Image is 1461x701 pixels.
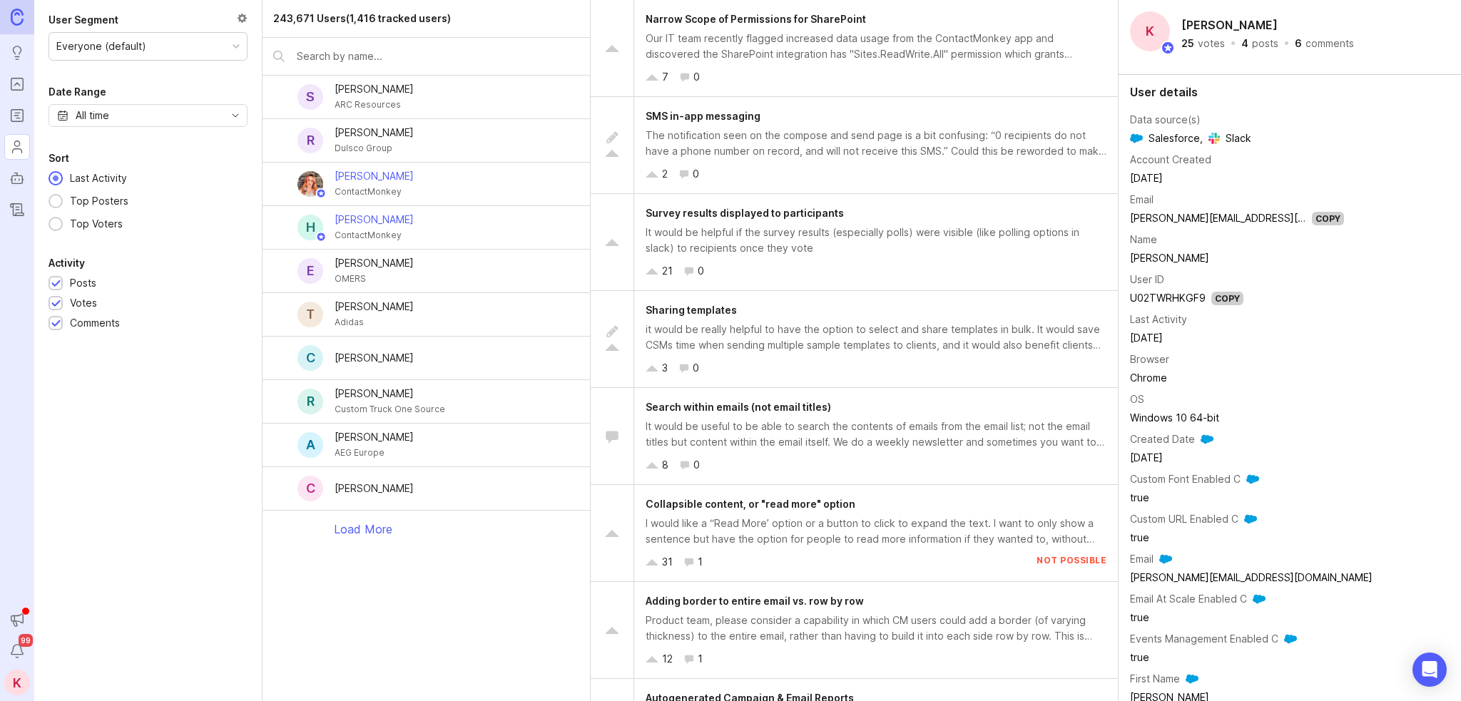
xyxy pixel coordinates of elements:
[1159,553,1172,566] img: Salesforce logo
[646,304,737,316] span: Sharing templates
[1246,473,1259,486] img: Salesforce logo
[1130,212,1373,224] a: [PERSON_NAME][EMAIL_ADDRESS][DOMAIN_NAME]
[335,81,414,97] div: [PERSON_NAME]
[297,302,323,327] div: T
[1241,39,1248,48] div: 4
[224,110,247,121] svg: toggle icon
[1130,631,1278,647] div: Events Management Enabled C
[1130,409,1373,427] td: Windows 10 64-bit
[693,360,699,376] div: 0
[1130,11,1170,51] div: K
[1130,232,1157,247] div: Name
[662,651,673,667] div: 12
[335,299,414,314] div: [PERSON_NAME]
[1208,131,1251,146] span: Slack
[662,554,673,570] div: 31
[49,150,69,167] div: Sort
[297,432,323,458] div: A
[297,345,323,371] div: C
[1130,112,1201,128] div: Data source(s)
[1244,513,1257,526] img: Salesforce logo
[19,634,33,647] span: 99
[662,69,668,85] div: 7
[1284,633,1297,645] img: Salesforce logo
[70,295,97,311] div: Votes
[591,485,1118,582] a: Collapsible content, or "read more" optionI would like a “Read More’ option or a button to click ...
[56,39,146,54] div: Everyone (default)
[49,255,85,272] div: Activity
[1186,672,1198,685] img: Salesforce logo
[693,166,699,182] div: 0
[1130,431,1195,447] div: Created Date
[1130,290,1206,306] div: U02TWRHKGF9
[646,613,1106,644] div: Product team, please consider a capability in which CM users could add a border (of varying thick...
[693,69,700,85] div: 0
[273,11,451,26] div: 243,671 Users (1,416 tracked users)
[698,263,704,279] div: 0
[4,670,30,695] button: K
[4,165,30,191] a: Autopilot
[1130,671,1180,687] div: First Name
[70,275,96,291] div: Posts
[1037,554,1106,570] div: not possible
[646,322,1106,353] div: it would be really helpful to have the option to select and share templates in bulk. It would sav...
[316,232,327,242] img: member badge
[297,84,323,110] div: S
[662,166,668,182] div: 2
[1252,39,1278,48] div: posts
[1201,433,1213,446] img: Salesforce logo
[1283,39,1291,48] div: ·
[1130,570,1373,585] div: [PERSON_NAME][EMAIL_ADDRESS][DOMAIN_NAME]
[4,134,30,160] a: Users
[1130,530,1373,546] div: true
[1181,39,1194,48] div: 25
[1412,653,1447,687] div: Open Intercom Messenger
[291,171,329,197] img: Bronwen W
[1253,593,1266,605] img: Salesforce logo
[591,97,1118,194] a: SMS in-app messagingThe notification seen on the compose and send page is a bit confusing: “0 rec...
[1130,172,1163,184] time: [DATE]
[4,71,30,97] a: Portal
[63,170,134,186] div: Last Activity
[335,350,414,366] div: [PERSON_NAME]
[1130,610,1373,625] div: true
[335,168,414,184] div: [PERSON_NAME]
[335,429,414,445] div: [PERSON_NAME]
[662,360,668,376] div: 3
[76,108,109,123] div: All time
[1130,511,1238,527] div: Custom URL Enabled C
[335,227,414,243] div: ContactMonkey
[335,255,414,271] div: [PERSON_NAME]
[698,651,703,667] div: 1
[335,271,414,287] div: OMERS
[646,207,844,219] span: Survey results displayed to participants
[646,31,1106,62] div: Our IT team recently flagged increased data usage from the ContactMonkey app and discovered the S...
[646,419,1106,450] div: It would be useful to be able to search the contents of emails from the email list; not the email...
[1130,86,1450,98] div: User details
[297,389,323,414] div: R
[693,457,700,473] div: 0
[591,194,1118,291] a: Survey results displayed to participantsIt would be helpful if the survey results (especially pol...
[1295,39,1302,48] div: 6
[297,476,323,501] div: C
[1312,212,1344,225] div: Copy
[297,48,579,64] input: Search by name...
[297,215,323,240] div: H
[335,184,414,200] div: ContactMonkey
[1130,451,1163,464] time: [DATE]
[646,128,1106,159] div: The notification seen on the compose and send page is a bit confusing: “0 recipients do not have ...
[1130,249,1373,267] td: [PERSON_NAME]
[63,193,136,209] div: Top Posters
[4,103,30,128] a: Roadmaps
[49,11,118,29] div: User Segment
[662,263,673,279] div: 21
[1130,369,1373,387] td: Chrome
[1130,490,1373,506] div: true
[335,125,414,140] div: [PERSON_NAME]
[1130,591,1247,607] div: Email At Scale Enabled C
[646,13,866,25] span: Narrow Scope of Permissions for SharePoint
[1161,41,1175,55] img: member badge
[1130,392,1144,407] div: OS
[70,315,120,331] div: Comments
